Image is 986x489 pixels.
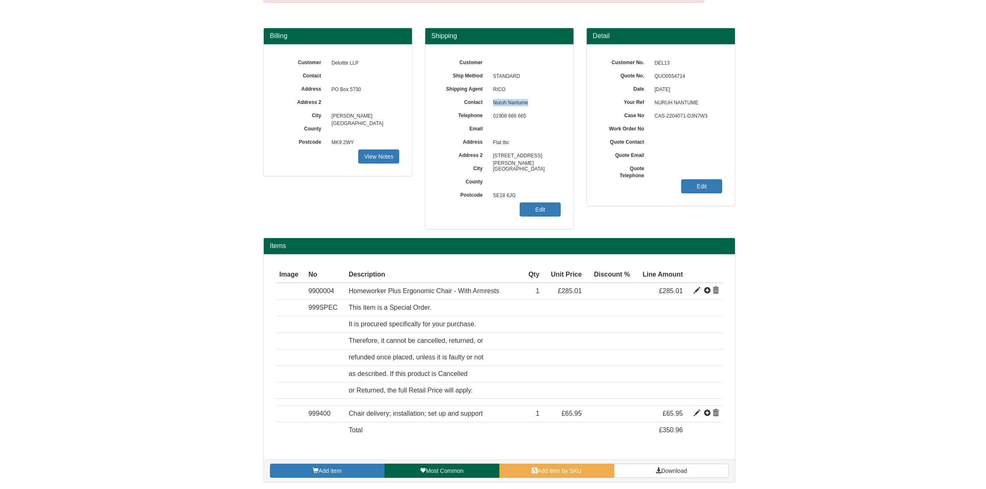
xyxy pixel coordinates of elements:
label: Contact [276,70,328,79]
label: City [438,163,489,172]
a: View Notes [358,149,399,164]
span: Add item by SKU [538,467,582,474]
label: Ship Method [438,70,489,79]
a: Edit [520,202,561,217]
span: Deloitte LLP [328,57,400,70]
span: 01908 666 665 [489,110,561,123]
th: Description [345,267,523,283]
label: Address [276,83,328,93]
label: Email [438,123,489,132]
label: Postcode [438,189,489,199]
span: refunded once placed, unless it is faulty or not [349,354,484,361]
label: Quote Contact [599,136,651,146]
label: Contact [438,96,489,106]
label: Work Order No [599,123,651,132]
span: MK9 2WY [328,136,400,149]
span: as described. If this product is Cancelled [349,370,468,377]
span: [PERSON_NAME][GEOGRAPHIC_DATA] [328,110,400,123]
span: It is procured specifically for your purchase. [349,320,476,328]
td: 999400 [305,406,345,422]
label: Your Ref [599,96,651,106]
label: Shipping Agent [438,83,489,93]
span: 1 [536,410,540,417]
span: QUO0554714 [651,70,723,83]
span: Homeworker Plus Ergonomic Chair - With Armrests [349,287,499,294]
span: Therefore, it cannot be cancelled, returned, or [349,337,483,344]
label: Quote No. [599,70,651,79]
label: Postcode [276,136,328,146]
label: Quote Email [599,149,651,159]
span: or Returned, the full Retail Price will apply. [349,387,473,394]
label: Customer No. [599,57,651,66]
span: RICO [489,83,561,96]
label: Customer [276,57,328,66]
a: Edit [681,179,722,193]
label: Case No [599,110,651,119]
th: Discount % [585,267,633,283]
th: No [305,267,345,283]
span: [GEOGRAPHIC_DATA] [489,163,561,176]
th: Image [276,267,305,283]
span: NURUH NANTUME [651,96,723,110]
span: CAS-2204071-D3N7W3 [651,110,723,123]
label: City [276,110,328,119]
span: DEL13 [651,57,723,70]
h3: Shipping [432,32,567,40]
span: Most Common [426,467,463,474]
span: 1 [536,287,540,294]
label: Date [599,83,651,93]
label: Address 2 [276,96,328,106]
label: Address [438,136,489,146]
span: Flat tbc [489,136,561,149]
td: Total [345,422,523,438]
span: £65.95 [663,410,683,417]
h2: Items [270,242,729,250]
label: County [438,176,489,185]
span: STANDARD [489,70,561,83]
span: £350.96 [659,426,683,434]
td: 999SPEC [305,300,345,316]
span: SE18 6JG [489,189,561,202]
span: £285.01 [659,287,683,294]
span: £65.95 [562,410,582,417]
th: Qty [523,267,543,283]
label: Telephone [438,110,489,119]
label: County [276,123,328,132]
h3: Billing [270,32,406,40]
a: Download [614,464,729,478]
td: 9900004 [305,283,345,299]
label: Quote Telephone [599,163,651,179]
span: [STREET_ADDRESS][PERSON_NAME] [489,149,561,163]
th: Line Amount [633,267,686,283]
th: Unit Price [543,267,585,283]
span: Download [661,467,687,474]
h3: Detail [593,32,729,40]
span: [DATE] [651,83,723,96]
span: Add item [318,467,341,474]
span: This item is a Special Order. [349,304,432,311]
span: £285.01 [558,287,582,294]
span: Chair delivery; installation; set up and support [349,410,483,417]
label: Customer [438,57,489,66]
span: PO Box 5730 [328,83,400,96]
span: Nuruh Nantume [489,96,561,110]
label: Address 2 [438,149,489,159]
